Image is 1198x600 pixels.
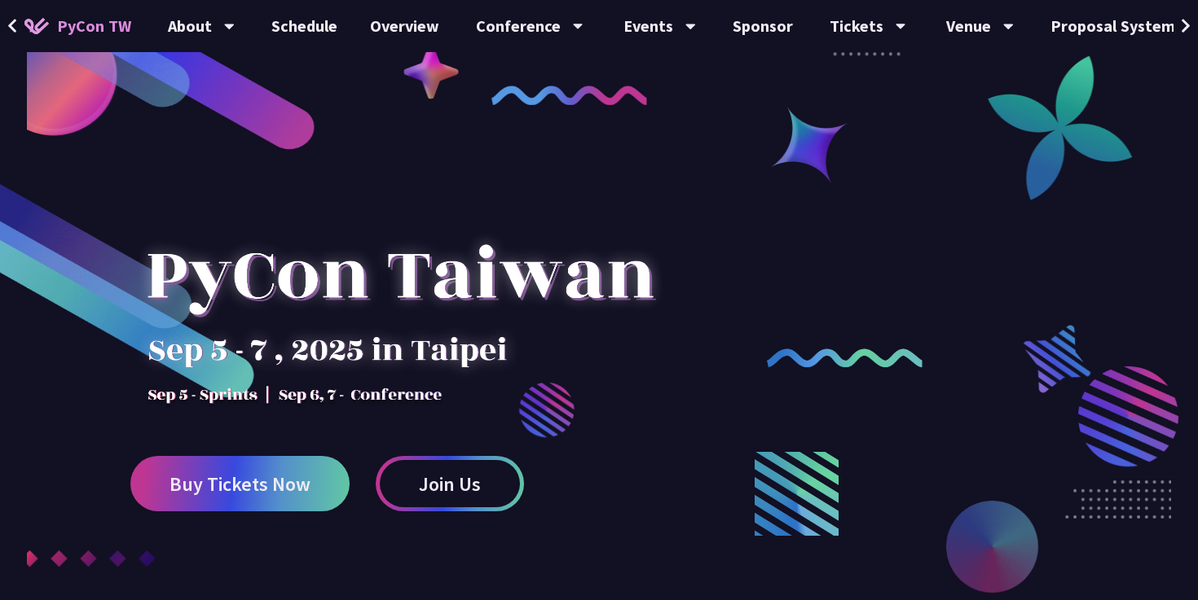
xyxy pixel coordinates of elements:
span: Join Us [419,474,481,494]
a: Join Us [376,456,524,511]
img: curly-2.e802c9f.png [767,348,923,368]
a: Buy Tickets Now [130,456,350,511]
img: Home icon of PyCon TW 2025 [24,18,49,34]
a: PyCon TW [8,6,148,46]
img: curly-1.ebdbada.png [491,85,647,105]
span: PyCon TW [57,14,131,38]
span: Buy Tickets Now [170,474,311,494]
